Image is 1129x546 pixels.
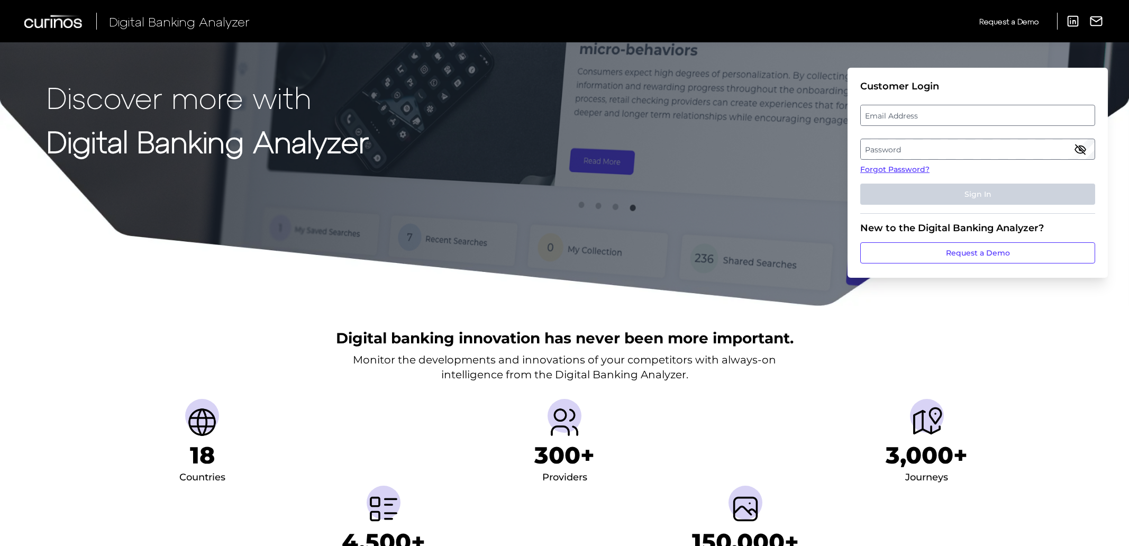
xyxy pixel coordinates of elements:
label: Email Address [861,106,1094,125]
div: Providers [542,469,587,486]
h2: Digital banking innovation has never been more important. [336,328,794,348]
h1: 18 [190,441,215,469]
label: Password [861,140,1094,159]
div: Customer Login [860,80,1095,92]
img: Journeys [910,405,944,439]
a: Forgot Password? [860,164,1095,175]
h1: 300+ [534,441,595,469]
p: Discover more with [47,80,369,114]
img: Providers [548,405,581,439]
img: Metrics [367,492,400,526]
img: Screenshots [729,492,762,526]
div: Journeys [905,469,948,486]
a: Request a Demo [979,13,1039,30]
div: New to the Digital Banking Analyzer? [860,222,1095,234]
p: Monitor the developments and innovations of your competitors with always-on intelligence from the... [353,352,776,382]
button: Sign In [860,184,1095,205]
a: Request a Demo [860,242,1095,263]
img: Countries [185,405,219,439]
span: Request a Demo [979,17,1039,26]
span: Digital Banking Analyzer [109,14,250,29]
div: Countries [179,469,225,486]
img: Curinos [24,15,84,28]
h1: 3,000+ [886,441,968,469]
strong: Digital Banking Analyzer [47,123,369,159]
